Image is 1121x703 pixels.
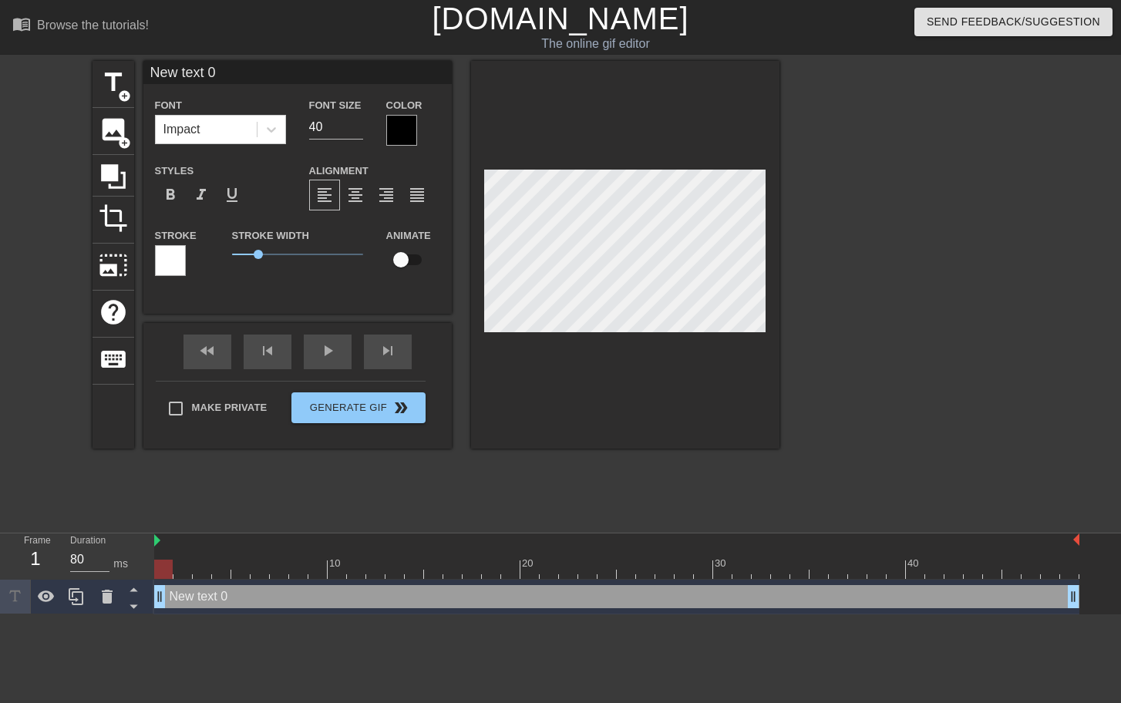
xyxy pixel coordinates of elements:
div: 30 [715,556,729,571]
span: format_align_right [377,186,396,204]
div: 20 [522,556,536,571]
span: title [99,68,128,97]
span: format_italic [192,186,210,204]
span: Send Feedback/Suggestion [927,12,1100,32]
label: Styles [155,163,194,179]
img: bound-end.png [1073,533,1079,546]
a: Browse the tutorials! [12,15,149,39]
span: keyboard [99,345,128,374]
label: Duration [70,536,106,546]
span: crop [99,203,128,233]
label: Font Size [309,98,362,113]
span: format_align_justify [408,186,426,204]
label: Stroke Width [232,228,309,244]
span: skip_previous [258,341,277,360]
div: Impact [163,120,200,139]
div: Frame [12,533,59,578]
div: 1 [24,545,47,573]
div: 10 [329,556,343,571]
div: 40 [907,556,921,571]
a: [DOMAIN_NAME] [432,2,688,35]
label: Animate [386,228,431,244]
div: The online gif editor [382,35,810,53]
label: Alignment [309,163,369,179]
span: Generate Gif [298,399,419,417]
label: Color [386,98,422,113]
span: format_underline [223,186,241,204]
span: fast_rewind [198,341,217,360]
span: format_bold [161,186,180,204]
div: Browse the tutorials! [37,18,149,32]
span: photo_size_select_large [99,251,128,280]
label: Stroke [155,228,197,244]
span: image [99,115,128,144]
span: play_arrow [318,341,337,360]
span: help [99,298,128,327]
span: drag_handle [152,589,167,604]
div: ms [113,556,128,572]
span: skip_next [379,341,397,360]
span: double_arrow [392,399,410,417]
span: add_circle [118,89,131,103]
span: format_align_center [346,186,365,204]
span: format_align_left [315,186,334,204]
button: Generate Gif [291,392,425,423]
span: drag_handle [1065,589,1081,604]
span: Make Private [192,400,268,415]
label: Font [155,98,182,113]
span: menu_book [12,15,31,33]
button: Send Feedback/Suggestion [914,8,1113,36]
span: add_circle [118,136,131,150]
